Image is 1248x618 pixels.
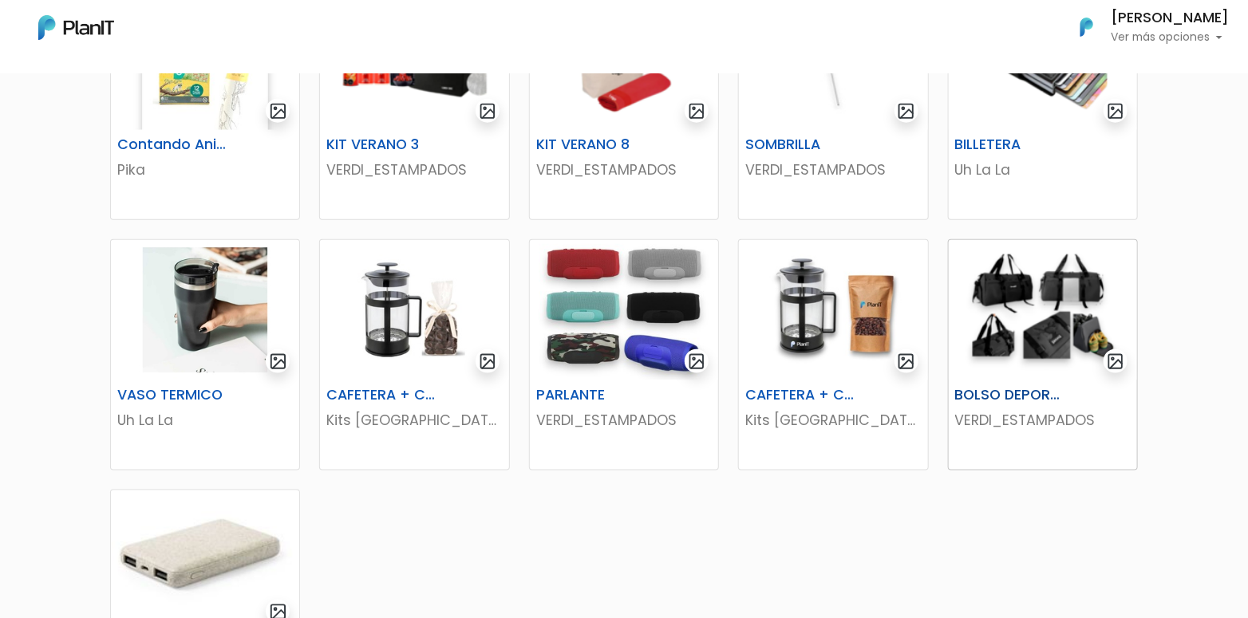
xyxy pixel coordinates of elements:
img: gallery-light [269,102,287,120]
img: gallery-light [897,102,915,120]
h6: Contando Animales Puzle + Lamina Gigante [108,136,238,153]
h6: SOMBRILLA [736,136,866,153]
img: PlanIt Logo [38,15,114,40]
img: gallery-light [1107,352,1125,371]
p: Uh La La [117,410,293,431]
h6: BOLSO DEPORTIVO [946,387,1076,403]
h6: KIT VERANO 8 [527,136,657,153]
img: thumb_DA94E2CF-B819-43A9-ABEE-A867DEA1475D.jpeg [739,240,927,380]
img: gallery-light [897,352,915,371]
p: VERDI_ESTAMPADOS [326,159,502,180]
img: gallery-light [688,102,706,120]
a: gallery-light BOLSO DEPORTIVO VERDI_ESTAMPADOS [948,239,1138,470]
button: PlanIt Logo [PERSON_NAME] Ver más opciones [1060,6,1229,48]
h6: CAFETERA + CAFÉ [736,387,866,403]
img: gallery-light [479,352,497,371]
p: VERDI_ESTAMPADOS [745,159,921,180]
a: gallery-light PARLANTE VERDI_ESTAMPADOS [529,239,719,470]
h6: KIT VERANO 3 [317,136,447,153]
p: VERDI_ESTAMPADOS [536,410,712,431]
h6: CAFETERA + CHOCOLATE [317,387,447,403]
img: PlanIt Logo [1069,10,1104,45]
p: VERDI_ESTAMPADOS [536,159,712,180]
a: gallery-light VASO TERMICO Uh La La [110,239,300,470]
img: thumb_C14F583B-8ACB-4322-A191-B199E8EE9A61.jpeg [320,240,508,380]
p: Uh La La [955,159,1131,180]
img: gallery-light [269,352,287,371]
img: gallery-light [688,352,706,371]
div: ¿Necesitás ayuda? [82,15,230,46]
p: Kits [GEOGRAPHIC_DATA] [745,410,921,431]
p: Pika [117,159,293,180]
h6: PARLANTE [527,387,657,403]
a: gallery-light CAFETERA + CAFÉ Kits [GEOGRAPHIC_DATA] [738,239,928,470]
img: thumb_2000___2000-Photoroom_-_2024-09-26T150532.072.jpg [530,240,718,380]
h6: [PERSON_NAME] [1111,11,1229,26]
h6: BILLETERA [946,136,1076,153]
img: gallery-light [479,102,497,120]
img: gallery-light [1107,102,1125,120]
img: thumb_Captura_de_pantalla_2025-05-29_132914.png [949,240,1137,380]
p: VERDI_ESTAMPADOS [955,410,1131,431]
p: Ver más opciones [1111,32,1229,43]
h6: VASO TERMICO [108,387,238,403]
img: thumb_WhatsApp_Image_2023-04-20_at_11.36.09.jpg [111,240,299,380]
p: Kits [GEOGRAPHIC_DATA] [326,410,502,431]
a: gallery-light CAFETERA + CHOCOLATE Kits [GEOGRAPHIC_DATA] [319,239,509,470]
